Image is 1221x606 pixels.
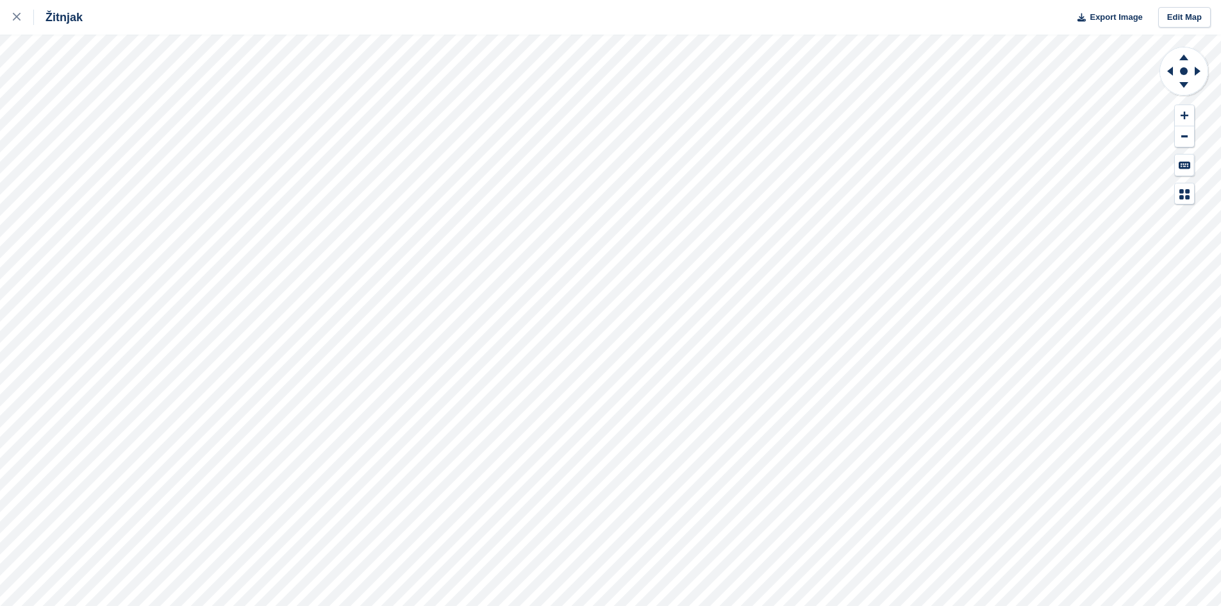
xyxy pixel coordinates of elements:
[34,10,83,25] div: Žitnjak
[1175,183,1194,205] button: Map Legend
[1070,7,1143,28] button: Export Image
[1090,11,1142,24] span: Export Image
[1175,105,1194,126] button: Zoom In
[1175,155,1194,176] button: Keyboard Shortcuts
[1158,7,1211,28] a: Edit Map
[1175,126,1194,147] button: Zoom Out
